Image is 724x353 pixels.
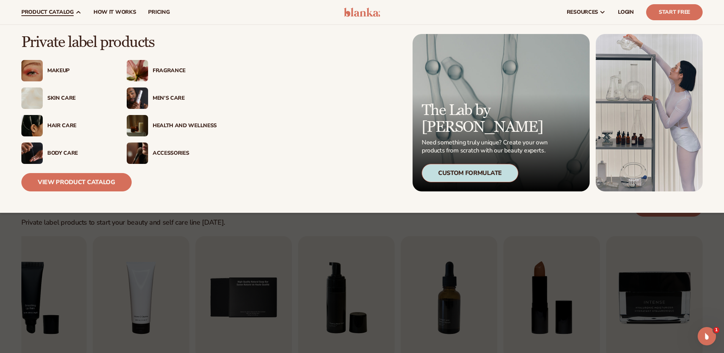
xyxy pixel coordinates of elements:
[153,68,217,74] div: Fragrance
[413,34,590,191] a: Microscopic product formula. The Lab by [PERSON_NAME] Need something truly unique? Create your ow...
[127,87,217,109] a: Male holding moisturizer bottle. Men’s Care
[153,95,217,102] div: Men’s Care
[47,150,111,157] div: Body Care
[127,60,217,81] a: Pink blooming flower. Fragrance
[713,327,719,333] span: 1
[567,9,598,15] span: resources
[21,142,43,164] img: Male hand applying moisturizer.
[47,123,111,129] div: Hair Care
[422,139,550,155] p: Need something truly unique? Create your own products from scratch with our beauty experts.
[21,173,132,191] a: View Product Catalog
[698,327,716,345] iframe: Intercom live chat
[47,95,111,102] div: Skin Care
[21,34,217,51] p: Private label products
[21,87,111,109] a: Cream moisturizer swatch. Skin Care
[21,60,43,81] img: Female with glitter eye makeup.
[422,164,518,182] div: Custom Formulate
[127,115,148,136] img: Candles and incense on table.
[127,87,148,109] img: Male holding moisturizer bottle.
[94,9,136,15] span: How It Works
[21,115,43,136] img: Female hair pulled back with clips.
[127,142,148,164] img: Female with makeup brush.
[21,115,111,136] a: Female hair pulled back with clips. Hair Care
[127,115,217,136] a: Candles and incense on table. Health And Wellness
[127,142,217,164] a: Female with makeup brush. Accessories
[618,9,634,15] span: LOGIN
[646,4,703,20] a: Start Free
[422,102,550,136] p: The Lab by [PERSON_NAME]
[127,60,148,81] img: Pink blooming flower.
[596,34,703,191] img: Female in lab with equipment.
[148,9,169,15] span: pricing
[153,150,217,157] div: Accessories
[344,8,380,17] img: logo
[21,142,111,164] a: Male hand applying moisturizer. Body Care
[21,60,111,81] a: Female with glitter eye makeup. Makeup
[21,87,43,109] img: Cream moisturizer swatch.
[21,9,74,15] span: product catalog
[47,68,111,74] div: Makeup
[153,123,217,129] div: Health And Wellness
